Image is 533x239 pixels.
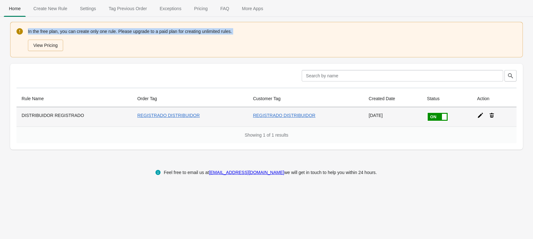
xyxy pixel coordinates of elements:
[16,90,132,107] th: Rule Name
[3,0,27,17] button: Home
[422,90,472,107] th: Status
[253,113,315,118] a: REGISTRADO DISTRIBUIDOR
[28,3,72,14] span: Create New Rule
[302,70,503,81] input: Search by name
[248,90,364,107] th: Customer Tag
[104,3,152,14] span: Tag Previous Order
[237,3,268,14] span: More Apps
[74,0,102,17] button: Settings
[364,107,422,126] td: [DATE]
[155,3,186,14] span: Exceptions
[28,40,63,51] button: View Pricing
[137,113,200,118] a: REGISTRADO DISTRIBUIDOR
[164,169,377,176] div: Feel free to email us at we will get in touch to help you within 24 hours.
[364,90,422,107] th: Created Date
[132,90,248,107] th: Order Tag
[16,107,132,126] th: DISTRIBUIDOR REGISTRADO
[16,126,517,143] div: Showing 1 of 1 results
[75,3,101,14] span: Settings
[28,28,517,52] div: In the free plan, you can create only one rule. Please upgrade to a paid plan for creating unlimi...
[209,170,284,175] a: [EMAIL_ADDRESS][DOMAIN_NAME]
[189,3,213,14] span: Pricing
[27,0,74,17] button: Create_New_Rule
[215,3,234,14] span: FAQ
[472,90,517,107] th: Action
[4,3,26,14] span: Home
